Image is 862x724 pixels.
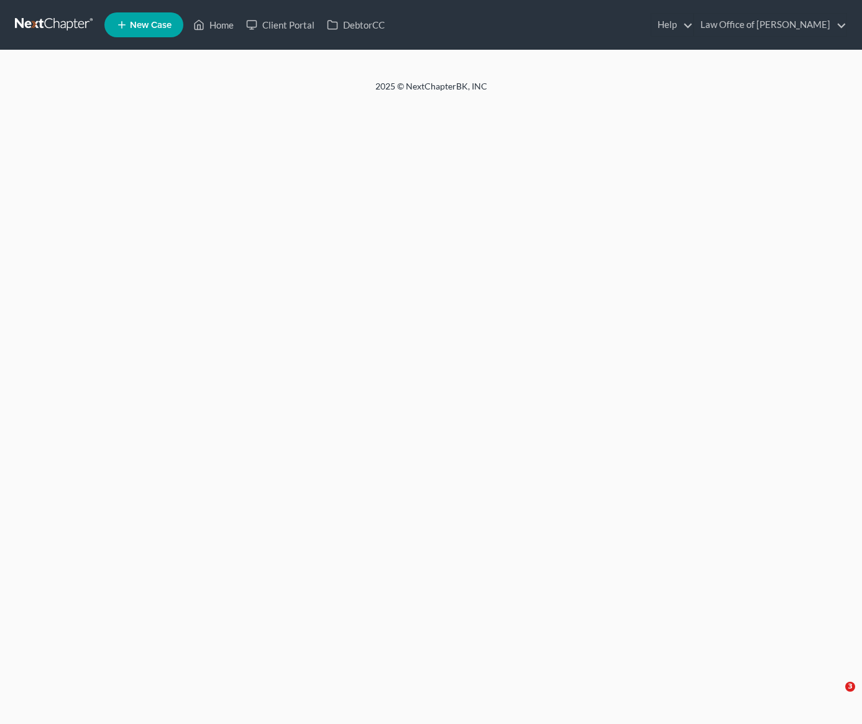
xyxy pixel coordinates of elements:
span: 3 [845,682,855,692]
a: Client Portal [240,14,321,36]
new-legal-case-button: New Case [104,12,183,37]
a: Help [651,14,693,36]
a: Home [187,14,240,36]
iframe: Intercom live chat [820,682,850,712]
div: 2025 © NextChapterBK, INC [77,80,786,103]
a: DebtorCC [321,14,391,36]
a: Law Office of [PERSON_NAME] [694,14,846,36]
